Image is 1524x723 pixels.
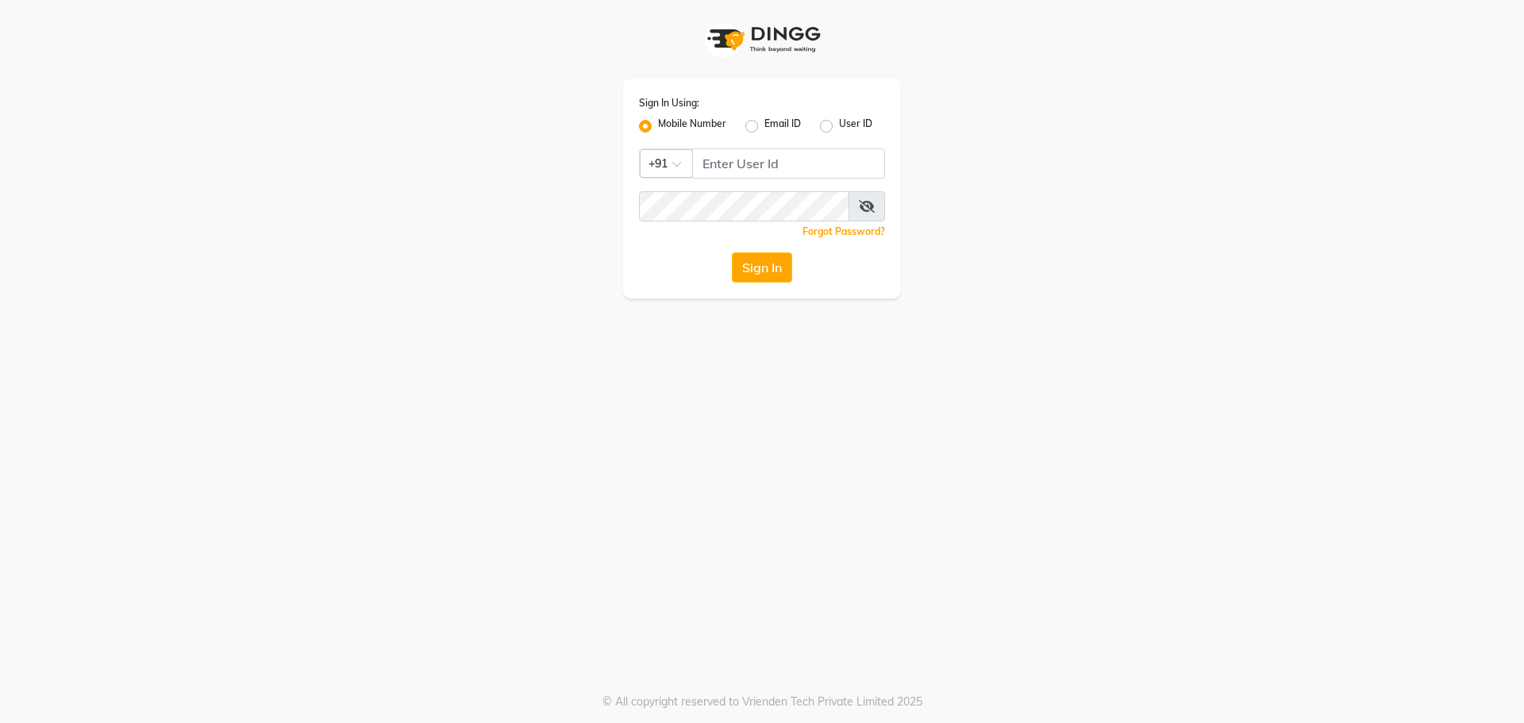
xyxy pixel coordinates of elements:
label: Email ID [764,117,801,136]
label: Mobile Number [658,117,726,136]
label: Sign In Using: [639,96,699,110]
img: logo1.svg [698,16,825,63]
button: Sign In [732,252,792,283]
input: Username [692,148,885,179]
input: Username [639,191,849,221]
label: User ID [839,117,872,136]
a: Forgot Password? [802,225,885,237]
